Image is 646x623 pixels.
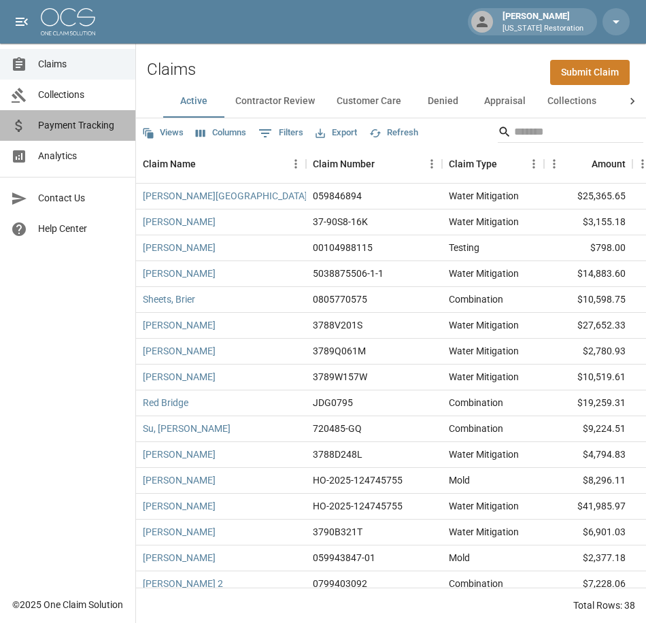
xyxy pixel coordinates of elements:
[544,416,632,442] div: $9,224.51
[449,344,519,358] div: Water Mitigation
[544,209,632,235] div: $3,155.18
[147,60,196,80] h2: Claims
[143,267,216,280] a: [PERSON_NAME]
[497,154,516,173] button: Sort
[449,241,479,254] div: Testing
[136,145,306,183] div: Claim Name
[143,577,223,590] a: [PERSON_NAME] 2
[286,154,306,174] button: Menu
[313,370,367,384] div: 3789W157W
[143,370,216,384] a: [PERSON_NAME]
[544,184,632,209] div: $25,365.65
[313,448,362,461] div: 3788D248L
[544,339,632,365] div: $2,780.93
[313,499,403,513] div: HO-2025-124745755
[498,121,643,146] div: Search
[544,313,632,339] div: $27,652.33
[192,122,250,144] button: Select columns
[449,215,519,229] div: Water Mitigation
[449,145,497,183] div: Claim Type
[503,23,583,35] p: [US_STATE] Restoration
[326,85,412,118] button: Customer Care
[313,241,373,254] div: 00104988115
[497,10,589,34] div: [PERSON_NAME]
[550,60,630,85] a: Submit Claim
[544,571,632,597] div: $7,228.06
[573,154,592,173] button: Sort
[544,545,632,571] div: $2,377.18
[8,8,35,35] button: open drawer
[544,442,632,468] div: $4,794.83
[449,370,519,384] div: Water Mitigation
[313,344,366,358] div: 3789Q061M
[449,551,470,565] div: Mold
[449,396,503,409] div: Combination
[442,145,544,183] div: Claim Type
[544,520,632,545] div: $6,901.03
[143,551,216,565] a: [PERSON_NAME]
[313,396,353,409] div: JDG0795
[449,525,519,539] div: Water Mitigation
[449,422,503,435] div: Combination
[449,499,519,513] div: Water Mitigation
[143,499,216,513] a: [PERSON_NAME]
[41,8,95,35] img: ocs-logo-white-transparent.png
[38,191,124,205] span: Contact Us
[422,154,442,174] button: Menu
[143,422,231,435] a: Su, [PERSON_NAME]
[313,551,375,565] div: 059943847-01
[524,154,544,174] button: Menu
[313,318,362,332] div: 3788V201S
[449,448,519,461] div: Water Mitigation
[375,154,394,173] button: Sort
[473,85,537,118] button: Appraisal
[12,598,123,611] div: © 2025 One Claim Solution
[544,365,632,390] div: $10,519.61
[143,145,196,183] div: Claim Name
[143,344,216,358] a: [PERSON_NAME]
[366,122,422,144] button: Refresh
[38,57,124,71] span: Claims
[38,222,124,236] span: Help Center
[537,85,607,118] button: Collections
[449,292,503,306] div: Combination
[449,577,503,590] div: Combination
[313,422,362,435] div: 720485-GQ
[313,525,362,539] div: 3790B321T
[143,473,216,487] a: [PERSON_NAME]
[412,85,473,118] button: Denied
[313,145,375,183] div: Claim Number
[313,473,403,487] div: HO-2025-124745755
[573,599,635,612] div: Total Rows: 38
[143,241,216,254] a: [PERSON_NAME]
[143,215,216,229] a: [PERSON_NAME]
[544,287,632,313] div: $10,598.75
[306,145,442,183] div: Claim Number
[143,525,216,539] a: [PERSON_NAME]
[592,145,626,183] div: Amount
[544,154,564,174] button: Menu
[544,261,632,287] div: $14,883.60
[255,122,307,144] button: Show filters
[313,577,367,590] div: 0799403092
[313,215,368,229] div: 37-90S8-16K
[544,494,632,520] div: $41,985.97
[143,318,216,332] a: [PERSON_NAME]
[449,189,519,203] div: Water Mitigation
[143,396,188,409] a: Red Bridge
[38,149,124,163] span: Analytics
[313,292,367,306] div: 0805770575
[544,145,632,183] div: Amount
[163,85,224,118] button: Active
[449,267,519,280] div: Water Mitigation
[196,154,215,173] button: Sort
[312,122,360,144] button: Export
[544,235,632,261] div: $798.00
[143,189,307,203] a: [PERSON_NAME][GEOGRAPHIC_DATA]
[163,85,619,118] div: dynamic tabs
[313,189,362,203] div: 059846894
[38,118,124,133] span: Payment Tracking
[313,267,384,280] div: 5038875506-1-1
[449,318,519,332] div: Water Mitigation
[449,473,470,487] div: Mold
